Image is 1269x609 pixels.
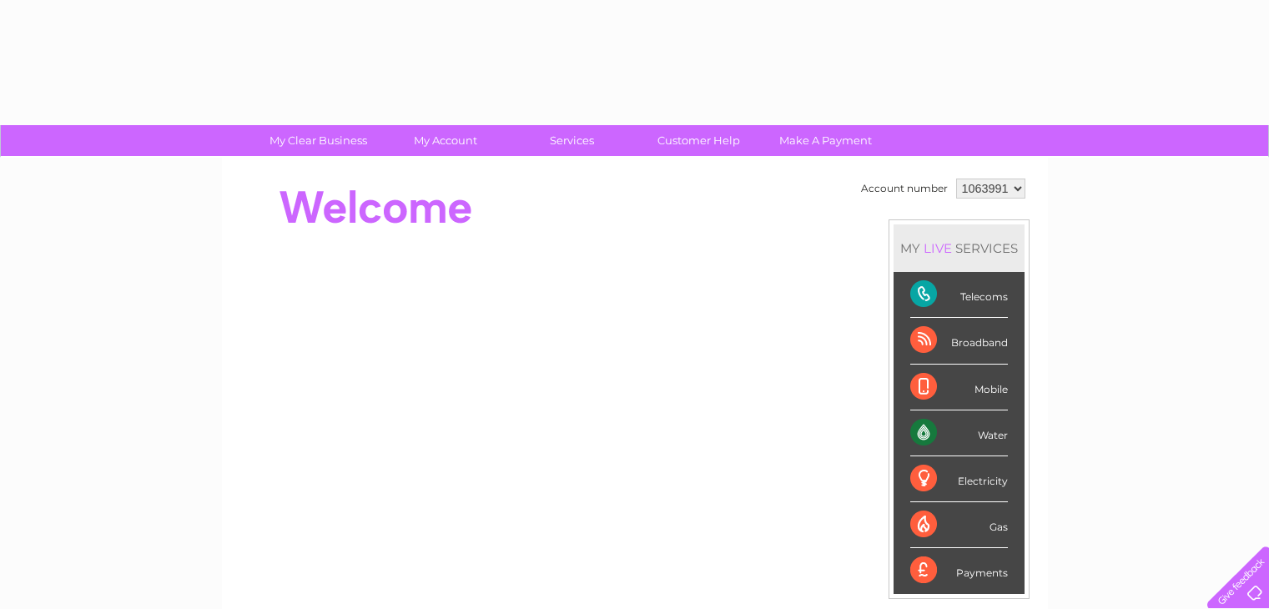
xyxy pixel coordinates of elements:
[910,365,1008,410] div: Mobile
[249,125,387,156] a: My Clear Business
[910,318,1008,364] div: Broadband
[857,174,952,203] td: Account number
[920,240,955,256] div: LIVE
[503,125,641,156] a: Services
[757,125,894,156] a: Make A Payment
[910,272,1008,318] div: Telecoms
[910,410,1008,456] div: Water
[910,456,1008,502] div: Electricity
[910,548,1008,593] div: Payments
[910,502,1008,548] div: Gas
[630,125,768,156] a: Customer Help
[376,125,514,156] a: My Account
[894,224,1025,272] div: MY SERVICES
